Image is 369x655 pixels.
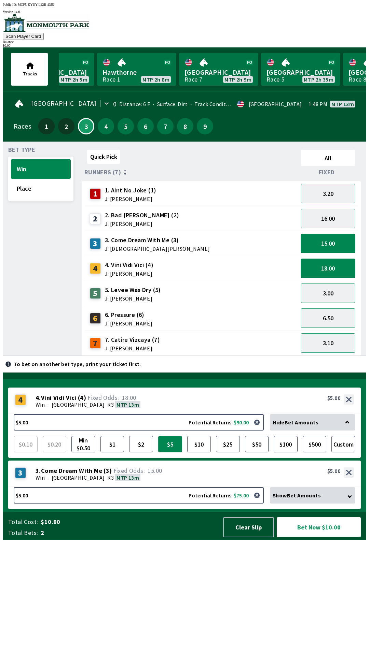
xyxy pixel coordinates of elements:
span: Clear Slip [229,523,268,531]
button: Scan Player Card [3,33,44,40]
button: $5.00Potential Returns: $90.00 [14,414,264,431]
div: 2 [90,213,101,224]
span: MTP 13m [331,101,354,107]
span: Runners (7) [84,170,121,175]
div: 5 [90,288,101,299]
div: 4 [15,394,26,405]
span: 3 [80,125,92,128]
button: 5 [118,118,134,134]
span: 18.00 [321,264,335,272]
span: Distance: 6 F [119,101,150,107]
span: Fixed [319,170,335,175]
button: 15.00 [301,234,355,253]
span: Track Condition: Firm [188,101,248,107]
button: 2 [58,118,74,134]
div: Public ID: [3,3,366,6]
span: Hide Bet Amounts [273,419,318,426]
span: Win [36,401,45,408]
span: All [304,154,352,162]
span: $50 [247,438,267,451]
button: 3 [78,118,94,134]
span: J: [PERSON_NAME] [105,196,156,202]
span: 7. Catire Vizcaya (7) [105,335,160,344]
button: Min $0.50 [71,436,95,452]
a: HawthorneRace 1MTP 2h 8m [97,53,176,86]
span: [GEOGRAPHIC_DATA] [52,401,105,408]
span: Total Cost: [8,518,38,526]
span: Show Bet Amounts [273,492,321,499]
span: 1:48 PM [309,101,327,107]
span: 1. Aint No Joke (1) [105,186,156,195]
span: J: [PERSON_NAME] [105,271,153,276]
span: J: [PERSON_NAME] [105,221,179,227]
span: · [47,474,49,481]
span: MTP 13m [117,474,139,481]
div: $ 0.00 [3,44,366,47]
button: $100 [274,436,298,452]
span: Place [17,185,65,192]
button: Custom [331,436,355,452]
span: 5 [119,124,132,129]
span: 2 [41,529,217,537]
span: MTP 2h 8m [142,77,169,82]
span: Win [17,165,65,173]
button: $25 [216,436,240,452]
div: Race 5 [266,77,284,82]
button: 3.00 [301,283,355,303]
span: [GEOGRAPHIC_DATA] [266,68,335,77]
div: Race 7 [184,77,202,82]
button: 3.20 [301,184,355,203]
span: [GEOGRAPHIC_DATA] [52,474,105,481]
span: 15.00 [321,239,335,247]
a: [GEOGRAPHIC_DATA]Race 5MTP 2h 35m [261,53,340,86]
span: J: [PERSON_NAME] [105,346,160,351]
span: 1 [40,124,53,129]
button: $2 [129,436,153,452]
button: 8 [177,118,193,134]
button: Tracks [11,53,48,86]
div: 3 [90,238,101,249]
button: $5 [158,436,182,452]
span: Vini Vidi Vici [41,394,77,401]
span: Win [36,474,45,481]
button: 7 [157,118,174,134]
div: Balance [3,40,366,44]
span: Surface: Dirt [150,101,188,107]
span: Bet Type [8,147,35,152]
img: venue logo [3,14,89,32]
span: J: [PERSON_NAME] [105,321,152,326]
span: 6.50 [323,314,333,322]
span: · [47,401,49,408]
div: Races [14,123,31,129]
button: $50 [245,436,269,452]
span: J: [DEMOGRAPHIC_DATA][PERSON_NAME] [105,246,210,251]
button: Clear Slip [223,517,274,537]
span: Hawthorne [102,68,171,77]
button: 9 [197,118,213,134]
span: ( 4 ) [78,394,86,401]
span: MTP 13m [117,401,139,408]
span: Quick Pick [90,153,117,161]
span: $10 [189,438,209,451]
span: R3 [107,474,114,481]
span: 6 [139,124,152,129]
span: 3. Come Dream With Me (3) [105,236,210,245]
button: $500 [303,436,327,452]
span: [GEOGRAPHIC_DATA] [184,68,253,77]
button: Win [11,159,71,179]
div: Version 1.4.0 [3,10,366,14]
span: $100 [275,438,296,451]
span: 4 [99,124,112,129]
span: $2 [131,438,151,451]
button: 4 [98,118,114,134]
p: To bet on another bet type, print your ticket first. [14,361,141,367]
span: ( 3 ) [104,467,112,474]
span: MTP 2h 5m [60,77,87,82]
span: 2. Bad [PERSON_NAME] (2) [105,211,179,220]
div: Race 1 [102,77,120,82]
span: Bet Now $10.00 [283,523,355,532]
span: 9 [199,124,211,129]
div: 6 [90,313,101,324]
button: Quick Pick [87,150,120,164]
button: $5.00Potential Returns: $75.00 [14,487,264,504]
